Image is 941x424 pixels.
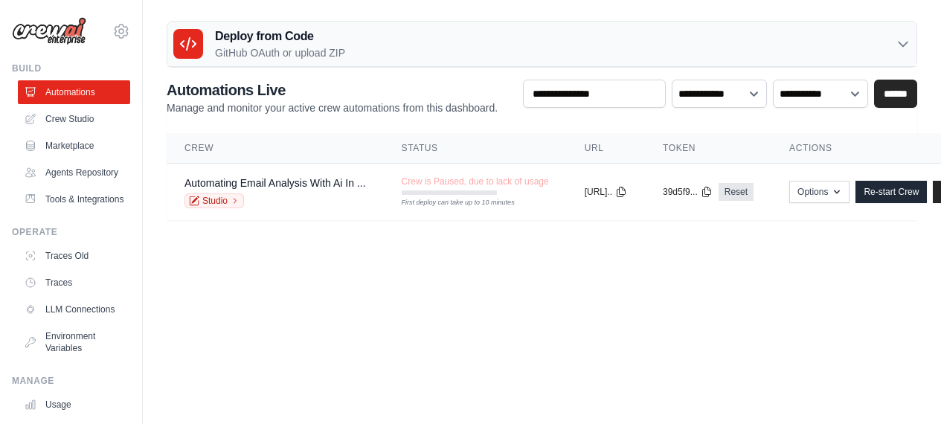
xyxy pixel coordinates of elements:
[167,80,498,100] h2: Automations Live
[167,100,498,115] p: Manage and monitor your active crew automations from this dashboard.
[215,45,345,60] p: GitHub OAuth or upload ZIP
[18,134,130,158] a: Marketplace
[789,181,850,203] button: Options
[12,226,130,238] div: Operate
[18,324,130,360] a: Environment Variables
[18,80,130,104] a: Automations
[867,353,941,424] iframe: Chat Widget
[18,244,130,268] a: Traces Old
[855,181,927,203] a: Re-start Crew
[12,17,86,45] img: Logo
[215,28,345,45] h3: Deploy from Code
[18,161,130,184] a: Agents Repository
[18,271,130,295] a: Traces
[663,186,713,198] button: 39d5f9...
[18,187,130,211] a: Tools & Integrations
[645,133,771,164] th: Token
[402,176,549,187] span: Crew is Paused, due to lack of usage
[719,183,754,201] a: Reset
[167,133,384,164] th: Crew
[12,62,130,74] div: Build
[12,375,130,387] div: Manage
[402,198,497,208] div: First deploy can take up to 10 minutes
[184,193,244,208] a: Studio
[384,133,567,164] th: Status
[18,107,130,131] a: Crew Studio
[184,177,366,189] a: Automating Email Analysis With Ai In ...
[567,133,645,164] th: URL
[18,393,130,417] a: Usage
[18,298,130,321] a: LLM Connections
